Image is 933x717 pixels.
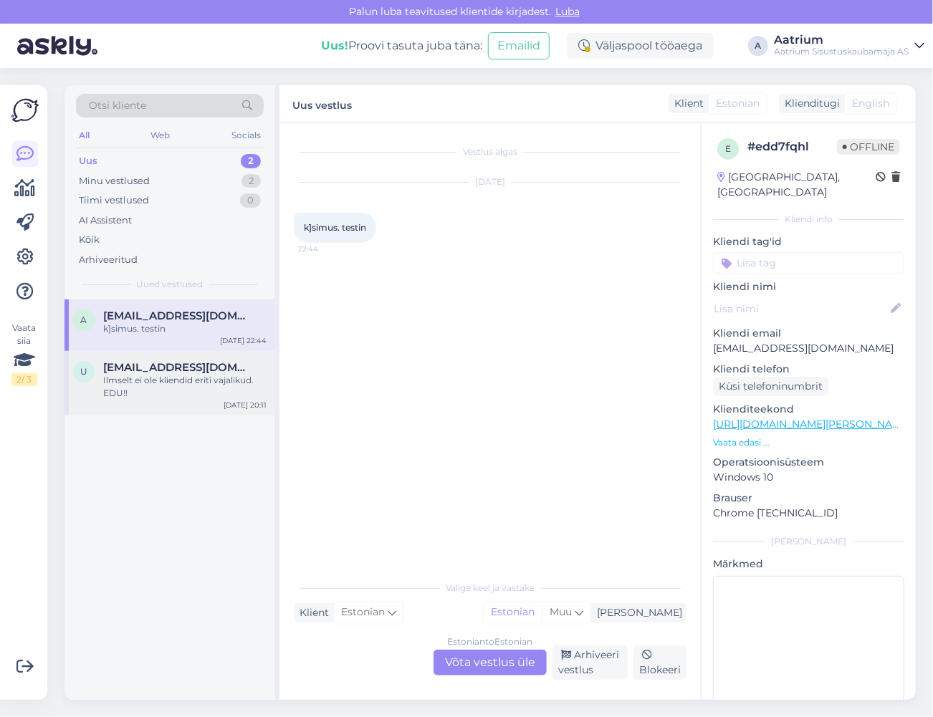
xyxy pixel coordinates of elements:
div: 0 [240,193,261,208]
div: Klient [669,96,704,111]
div: Aatrium [774,34,909,46]
div: k]simus. testin [103,322,267,335]
div: Estonian [484,602,542,623]
div: Vestlus algas [294,145,686,158]
p: [EMAIL_ADDRESS][DOMAIN_NAME] [713,341,904,356]
div: Küsi telefoninumbrit [713,377,828,396]
div: Web [148,126,173,145]
p: Kliendi nimi [713,279,904,294]
div: Socials [229,126,264,145]
span: Offline [837,139,900,155]
a: AatriumAatrium Sisustuskaubamaja AS [774,34,924,57]
div: Klient [294,605,329,620]
div: Võta vestlus üle [434,650,547,675]
div: Arhiveeri vestlus [552,645,628,680]
div: Kliendi info [713,213,904,226]
span: English [852,96,889,111]
div: [DATE] [294,175,686,188]
p: Vaata edasi ... [713,436,904,449]
div: Klienditugi [779,96,840,111]
div: [PERSON_NAME] [713,535,904,548]
div: Aatrium Sisustuskaubamaja AS [774,46,909,57]
div: Minu vestlused [79,174,150,188]
div: AI Assistent [79,213,132,228]
div: 2 [241,154,261,168]
label: Uus vestlus [292,94,352,113]
p: Brauser [713,491,904,506]
div: Arhiveeritud [79,253,138,267]
p: Kliendi email [713,326,904,341]
div: Kõik [79,233,100,247]
span: a [81,314,87,325]
span: u [80,366,87,377]
p: Kliendi tag'id [713,234,904,249]
p: Windows 10 [713,470,904,485]
span: e [725,143,731,154]
p: Kliendi telefon [713,362,904,377]
span: alisatihhonova@gmail.com [103,309,252,322]
p: Märkmed [713,557,904,572]
span: k]simus. testin [304,222,366,233]
div: [PERSON_NAME] [591,605,682,620]
span: Otsi kliente [89,98,146,113]
div: Uus [79,154,97,168]
div: Proovi tasuta juba täna: [321,37,482,54]
span: urmas.rmk@gmail.com [103,361,252,374]
input: Lisa nimi [714,301,888,317]
div: Ilmselt ei ole kliendid eriti vajalikud. EDU!! [103,374,267,400]
div: [DATE] 20:11 [224,400,267,410]
div: [DATE] 22:44 [220,335,267,346]
div: Tiimi vestlused [79,193,149,208]
b: Uus! [321,39,348,52]
span: Muu [550,605,572,618]
a: [URL][DOMAIN_NAME][PERSON_NAME] [713,418,911,430]
p: Chrome [TECHNICAL_ID] [713,506,904,521]
div: [GEOGRAPHIC_DATA], [GEOGRAPHIC_DATA] [717,170,876,200]
div: A [748,36,768,56]
span: Estonian [716,96,760,111]
p: Klienditeekond [713,402,904,417]
button: Emailid [488,32,550,59]
span: Uued vestlused [137,278,204,291]
input: Lisa tag [713,252,904,274]
span: Luba [551,5,584,18]
div: All [76,126,92,145]
div: Blokeeri [633,645,686,680]
div: Valige keel ja vastake [294,582,686,595]
div: Estonian to Estonian [448,635,533,648]
div: 2 [241,174,261,188]
div: 2 / 3 [11,373,37,386]
div: Vaata siia [11,322,37,386]
img: Askly Logo [11,97,39,124]
div: # edd7fqhl [747,138,837,155]
div: Väljaspool tööaega [567,33,714,59]
span: 22:44 [298,244,352,254]
p: Operatsioonisüsteem [713,455,904,470]
span: Estonian [341,605,385,620]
